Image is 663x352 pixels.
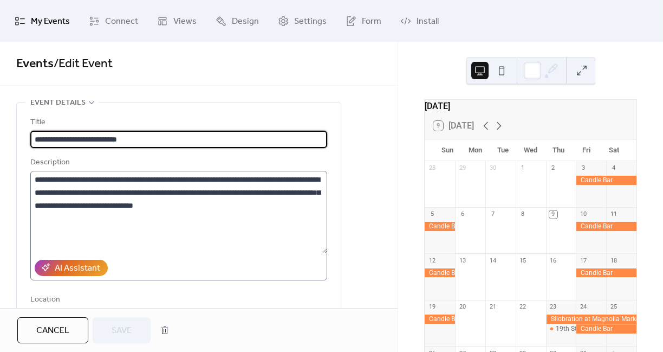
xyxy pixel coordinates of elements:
[55,262,100,275] div: AI Assistant
[489,303,497,311] div: 21
[458,303,466,311] div: 20
[428,210,436,219] div: 5
[428,164,436,172] div: 28
[54,52,113,76] span: / Edit Event
[549,303,557,311] div: 23
[433,139,461,161] div: Sun
[579,303,587,311] div: 24
[609,257,617,265] div: 18
[458,210,466,219] div: 6
[600,139,628,161] div: Sat
[519,303,527,311] div: 22
[519,210,527,219] div: 8
[30,293,325,306] div: Location
[576,268,636,278] div: Candle Bar
[417,13,439,30] span: Install
[489,139,517,161] div: Tue
[549,164,557,172] div: 2
[30,116,325,129] div: Title
[546,315,636,324] div: Silobration at Magnolia Market
[425,268,455,278] div: Candle Bar
[489,210,497,219] div: 7
[6,4,78,37] a: My Events
[294,13,327,30] span: Settings
[81,4,146,37] a: Connect
[579,164,587,172] div: 3
[425,222,455,231] div: Candle Bar
[149,4,205,37] a: Views
[31,13,70,30] span: My Events
[36,324,69,337] span: Cancel
[609,164,617,172] div: 4
[544,139,572,161] div: Thu
[609,303,617,311] div: 25
[232,13,259,30] span: Design
[428,303,436,311] div: 19
[579,257,587,265] div: 17
[458,257,466,265] div: 13
[173,13,197,30] span: Views
[30,97,86,110] span: Event details
[30,156,325,169] div: Description
[489,257,497,265] div: 14
[270,4,335,37] a: Settings
[576,176,636,185] div: Candle Bar
[425,315,455,324] div: Candle Bar
[519,164,527,172] div: 1
[17,317,88,343] button: Cancel
[579,210,587,219] div: 10
[16,52,54,76] a: Events
[576,324,636,334] div: Candle Bar
[337,4,389,37] a: Form
[392,4,447,37] a: Install
[207,4,267,37] a: Design
[517,139,544,161] div: Wed
[35,260,108,276] button: AI Assistant
[489,164,497,172] div: 30
[362,13,381,30] span: Form
[461,139,489,161] div: Mon
[573,139,600,161] div: Fri
[458,164,466,172] div: 29
[609,210,617,219] div: 11
[105,13,138,30] span: Connect
[425,100,636,113] div: [DATE]
[546,324,576,334] div: 19th Street Boos and Brews Craft Brew Stroll
[576,222,636,231] div: Candle Bar
[519,257,527,265] div: 15
[428,257,436,265] div: 12
[549,210,557,219] div: 9
[549,257,557,265] div: 16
